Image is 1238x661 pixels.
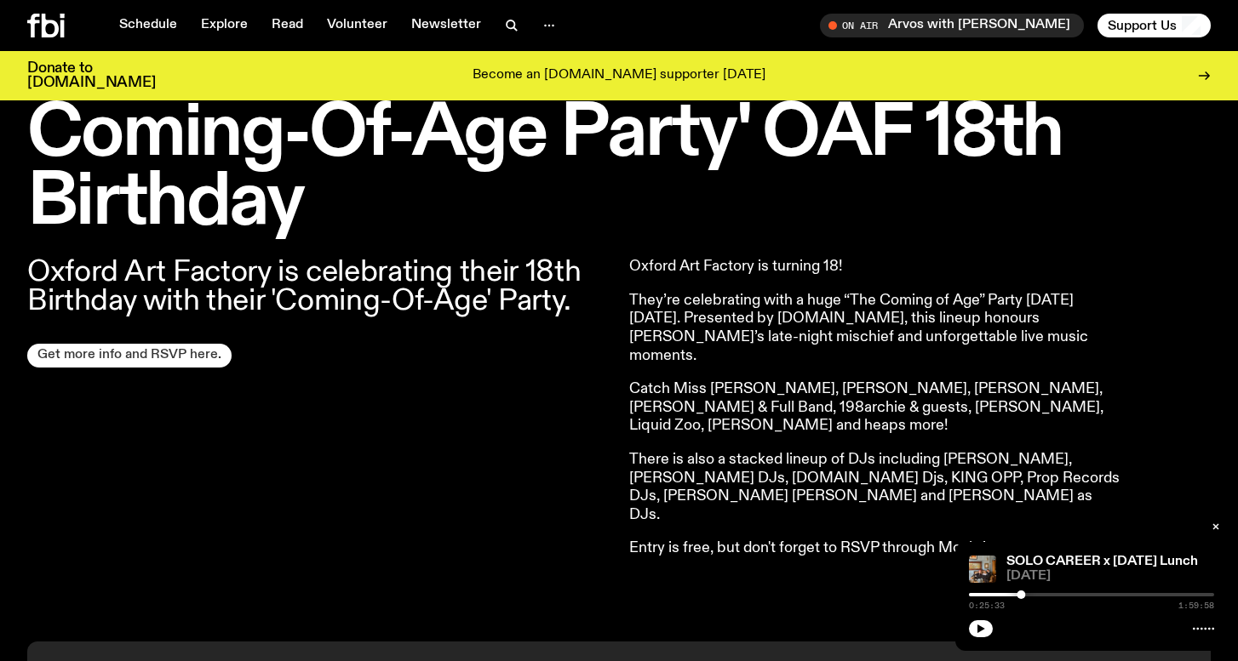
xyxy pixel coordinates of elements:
[629,292,1120,365] p: They’re celebrating with a huge “The Coming of Age” Party [DATE][DATE]. Presented by [DOMAIN_NAME...
[629,380,1120,436] p: Catch Miss [PERSON_NAME], [PERSON_NAME], [PERSON_NAME], [PERSON_NAME] & Full Band, 198archie & gu...
[629,451,1120,524] p: There is also a stacked lineup of DJs including [PERSON_NAME], [PERSON_NAME] DJs, [DOMAIN_NAME] D...
[1098,14,1211,37] button: Support Us
[401,14,491,37] a: Newsletter
[629,258,1120,276] p: Oxford Art Factory is turning 18!
[27,258,609,316] p: Oxford Art Factory is celebrating their 18th Birthday with their 'Coming-Of-Age' Party.
[27,61,156,90] h3: Donate to [DOMAIN_NAME]
[629,539,1120,558] p: Entry is free, but don't forget to RSVP through Moshtix.
[261,14,313,37] a: Read
[27,31,1211,237] h1: [DOMAIN_NAME] Presents: 'The Coming-Of-Age Party' OAF 18th Birthday
[109,14,187,37] a: Schedule
[1006,555,1198,568] a: SOLO CAREER x [DATE] Lunch
[1006,570,1214,583] span: [DATE]
[27,344,232,368] a: Get more info and RSVP here.
[1178,601,1214,610] span: 1:59:58
[969,556,996,583] img: solo career 4 slc
[969,601,1005,610] span: 0:25:33
[1108,18,1177,33] span: Support Us
[820,14,1084,37] button: On AirArvos with [PERSON_NAME]
[473,68,765,83] p: Become an [DOMAIN_NAME] supporter [DATE]
[317,14,398,37] a: Volunteer
[191,14,258,37] a: Explore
